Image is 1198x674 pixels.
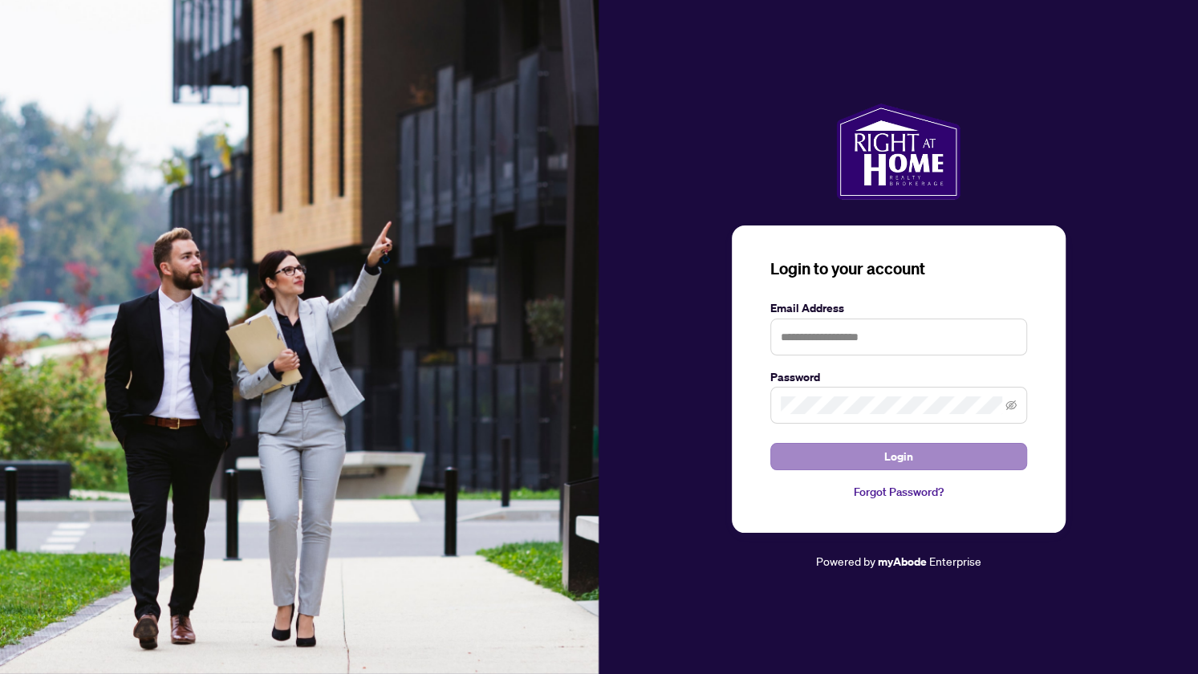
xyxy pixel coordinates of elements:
[836,104,960,200] img: ma-logo
[770,483,1027,501] a: Forgot Password?
[929,554,981,568] span: Enterprise
[1005,400,1017,411] span: eye-invisible
[770,368,1027,386] label: Password
[878,553,927,570] a: myAbode
[770,258,1027,280] h3: Login to your account
[884,444,913,469] span: Login
[816,554,875,568] span: Powered by
[770,443,1027,470] button: Login
[770,299,1027,317] label: Email Address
